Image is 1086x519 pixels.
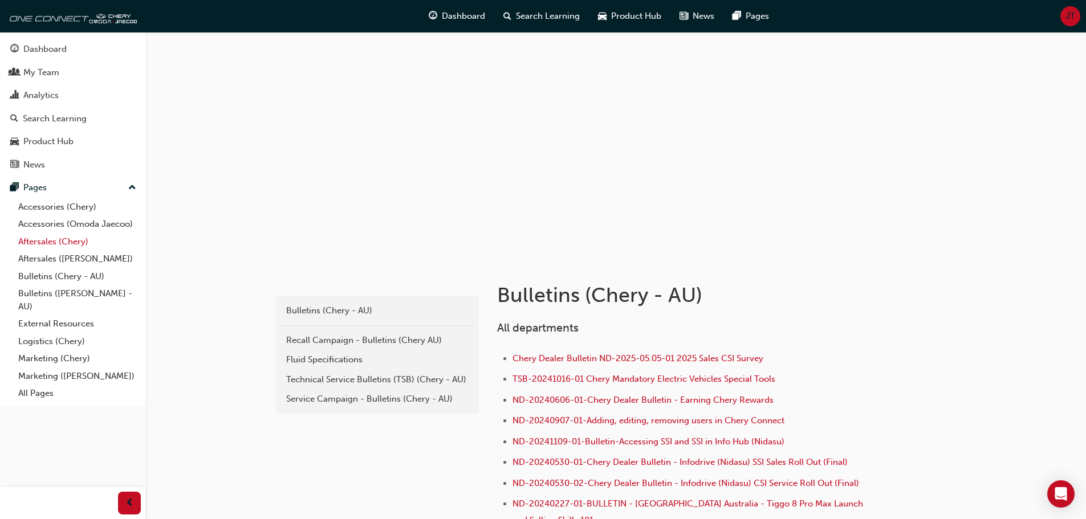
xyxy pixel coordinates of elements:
div: Analytics [23,89,59,102]
a: news-iconNews [670,5,723,28]
span: search-icon [10,114,18,124]
span: search-icon [503,9,511,23]
a: search-iconSearch Learning [494,5,589,28]
span: guage-icon [429,9,437,23]
span: Pages [746,10,769,23]
a: Bulletins (Chery - AU) [280,301,474,321]
a: Fluid Specifications [280,350,474,370]
span: All departments [497,321,579,334]
a: ND-20240530-02-Chery Dealer Bulletin - Infodrive (Nidasu) CSI Service Roll Out (Final) [513,478,859,488]
img: oneconnect [6,5,137,27]
a: All Pages [14,385,141,402]
a: Accessories (Chery) [14,198,141,216]
span: up-icon [128,181,136,195]
div: News [23,158,45,171]
div: Service Campaign - Bulletins (Chery - AU) [286,393,469,406]
a: Product Hub [5,131,141,152]
a: External Resources [14,315,141,333]
a: TSB-20241016-01 Chery Mandatory Electric Vehicles Special Tools [513,374,775,384]
div: Search Learning [23,112,87,125]
a: Bulletins (Chery - AU) [14,268,141,285]
button: DashboardMy TeamAnalyticsSearch LearningProduct HubNews [5,36,141,177]
a: Search Learning [5,108,141,129]
a: Logistics (Chery) [14,333,141,350]
div: Product Hub [23,135,74,148]
a: car-iconProduct Hub [589,5,670,28]
span: people-icon [10,68,19,78]
a: Marketing ([PERSON_NAME]) [14,367,141,385]
span: news-icon [10,160,19,170]
span: Search Learning [516,10,580,23]
span: prev-icon [125,496,134,510]
span: Product Hub [611,10,661,23]
span: JT [1065,10,1075,23]
h1: Bulletins (Chery - AU) [497,283,871,308]
span: News [693,10,714,23]
a: Recall Campaign - Bulletins (Chery AU) [280,330,474,350]
div: Fluid Specifications [286,353,469,366]
span: pages-icon [10,183,19,193]
div: Recall Campaign - Bulletins (Chery AU) [286,334,469,347]
span: pages-icon [733,9,741,23]
a: Technical Service Bulletins (TSB) (Chery - AU) [280,370,474,390]
div: Open Intercom Messenger [1047,480,1075,508]
a: Marketing (Chery) [14,350,141,367]
a: guage-iconDashboard [420,5,494,28]
a: Aftersales (Chery) [14,233,141,251]
a: ND-20240530-01-Chery Dealer Bulletin - Infodrive (Nidasu) SSI Sales Roll Out (Final) [513,457,848,467]
a: ND-20240907-01-Adding, editing, removing users in Chery Connect [513,415,784,426]
button: Pages [5,177,141,198]
a: News [5,154,141,175]
span: car-icon [10,137,19,147]
div: Dashboard [23,43,67,56]
span: news-icon [680,9,688,23]
div: Bulletins (Chery - AU) [286,304,469,317]
a: ND-20240606-01-Chery Dealer Bulletin - Earning Chery Rewards [513,395,774,405]
span: Dashboard [442,10,485,23]
button: JT [1060,6,1080,26]
a: My Team [5,62,141,83]
a: Aftersales ([PERSON_NAME]) [14,250,141,268]
span: guage-icon [10,44,19,55]
div: Technical Service Bulletins (TSB) (Chery - AU) [286,373,469,386]
span: chart-icon [10,91,19,101]
div: Pages [23,181,47,194]
div: My Team [23,66,59,79]
a: Bulletins ([PERSON_NAME] - AU) [14,285,141,315]
a: Accessories (Omoda Jaecoo) [14,215,141,233]
a: Analytics [5,85,141,106]
a: Service Campaign - Bulletins (Chery - AU) [280,389,474,409]
span: car-icon [598,9,607,23]
a: pages-iconPages [723,5,778,28]
a: Chery Dealer Bulletin ND-2025-05.05-01 2025 Sales CSI Survey [513,353,763,363]
a: Dashboard [5,39,141,60]
a: ND-20241109-01-Bulletin-Accessing SSI and SSI in Info Hub (Nidasu) [513,436,784,447]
